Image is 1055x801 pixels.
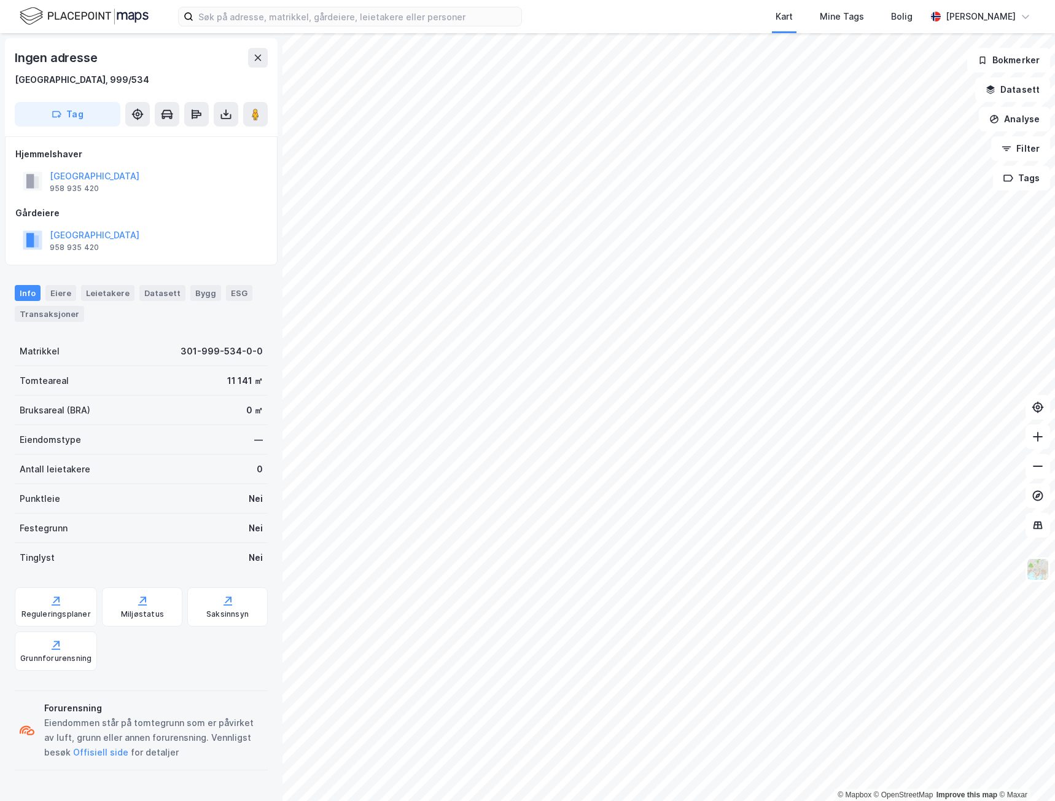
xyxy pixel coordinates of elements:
[44,716,263,760] div: Eiendommen står på tomtegrunn som er påvirket av luft, grunn eller annen forurensning. Vennligst ...
[20,521,68,536] div: Festegrunn
[15,102,120,127] button: Tag
[249,521,263,536] div: Nei
[15,72,149,87] div: [GEOGRAPHIC_DATA], 999/534
[15,306,84,322] div: Transaksjoner
[15,285,41,301] div: Info
[257,462,263,477] div: 0
[20,344,60,359] div: Matrikkel
[936,791,997,799] a: Improve this map
[991,136,1050,161] button: Filter
[139,285,185,301] div: Datasett
[121,609,164,619] div: Miljøstatus
[20,403,90,418] div: Bruksareal (BRA)
[776,9,793,24] div: Kart
[249,491,263,506] div: Nei
[20,432,81,447] div: Eiendomstype
[838,791,871,799] a: Mapbox
[993,166,1050,190] button: Tags
[20,550,55,565] div: Tinglyst
[190,285,221,301] div: Bygg
[891,9,913,24] div: Bolig
[967,48,1050,72] button: Bokmerker
[226,285,252,301] div: ESG
[50,243,99,252] div: 958 935 420
[975,77,1050,102] button: Datasett
[15,206,267,221] div: Gårdeiere
[249,550,263,565] div: Nei
[946,9,1016,24] div: [PERSON_NAME]
[193,7,521,26] input: Søk på adresse, matrikkel, gårdeiere, leietakere eller personer
[181,344,263,359] div: 301-999-534-0-0
[20,6,149,27] img: logo.f888ab2527a4732fd821a326f86c7f29.svg
[874,791,933,799] a: OpenStreetMap
[994,742,1055,801] iframe: Chat Widget
[15,48,99,68] div: Ingen adresse
[227,373,263,388] div: 11 141 ㎡
[50,184,99,193] div: 958 935 420
[979,107,1050,131] button: Analyse
[254,432,263,447] div: —
[1026,558,1049,581] img: Z
[45,285,76,301] div: Eiere
[81,285,134,301] div: Leietakere
[44,701,263,716] div: Forurensning
[20,654,91,663] div: Grunnforurensning
[21,609,91,619] div: Reguleringsplaner
[246,403,263,418] div: 0 ㎡
[820,9,864,24] div: Mine Tags
[20,491,60,506] div: Punktleie
[20,373,69,388] div: Tomteareal
[994,742,1055,801] div: Kontrollprogram for chat
[15,147,267,162] div: Hjemmelshaver
[206,609,249,619] div: Saksinnsyn
[20,462,90,477] div: Antall leietakere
